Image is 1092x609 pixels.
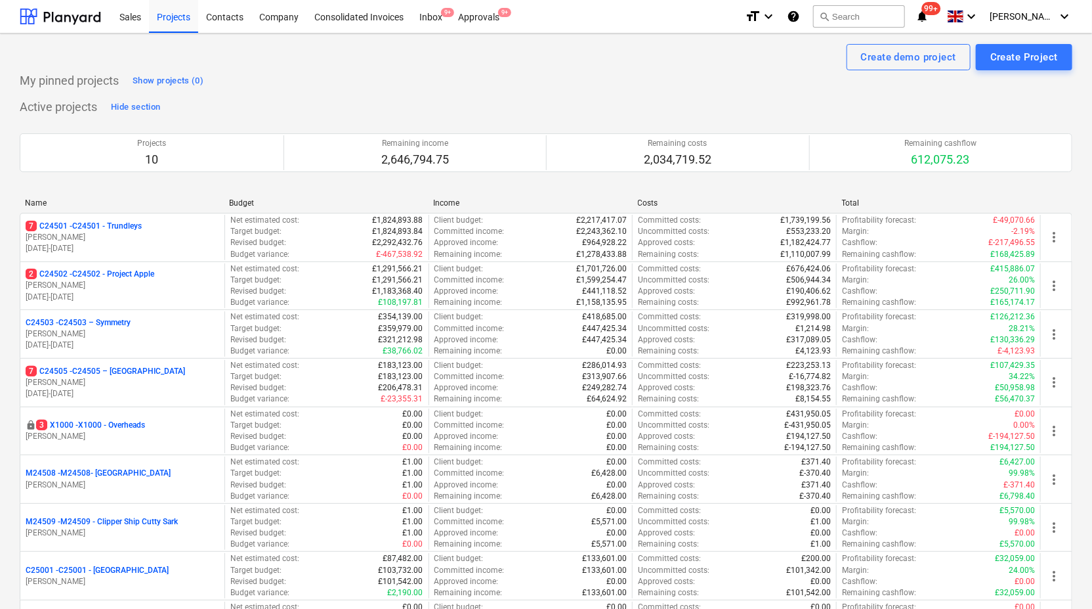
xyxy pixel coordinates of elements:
p: Client budget : [434,360,484,371]
span: 7 [26,366,37,376]
p: £165,174.17 [990,297,1035,308]
p: Cashflow : [842,480,877,491]
p: Approved income : [434,382,499,394]
p: Remaining costs : [638,394,699,405]
p: £1,599,254.47 [576,275,627,286]
p: [PERSON_NAME] [26,232,219,243]
p: Remaining costs : [638,346,699,357]
p: Committed income : [434,468,505,479]
p: £447,425.34 [582,334,627,346]
p: 28.21% [1009,323,1035,334]
p: Budget variance : [230,297,289,308]
p: Remaining income [381,138,449,149]
span: 2 [26,269,37,279]
div: Total [842,198,1036,208]
p: Net estimated cost : [230,505,299,516]
p: [PERSON_NAME] [26,528,219,539]
p: £1,701,726.00 [576,263,627,275]
p: £1.00 [810,516,831,528]
p: £190,406.62 [786,286,831,297]
p: £-467,538.92 [377,249,423,260]
p: £321,212.98 [379,334,423,346]
p: Approved income : [434,286,499,297]
p: Projects [137,138,166,149]
p: Committed income : [434,516,505,528]
p: Remaining costs : [638,491,699,502]
p: £50,958.98 [995,382,1035,394]
p: Remaining cashflow : [842,249,916,260]
p: £107,429.35 [990,360,1035,371]
p: Budget variance : [230,249,289,260]
div: Create demo project [861,49,956,66]
p: £108,197.81 [379,297,423,308]
p: £223,253.13 [786,360,831,371]
span: more_vert [1046,520,1062,535]
p: £0.00 [606,505,627,516]
p: Committed costs : [638,409,701,420]
p: Revised budget : [230,382,286,394]
div: 7C24501 -C24501 - Trundleys[PERSON_NAME][DATE]-[DATE] [26,221,219,254]
p: Margin : [842,516,869,528]
p: £506,944.34 [786,275,831,286]
p: £553,233.20 [786,226,831,237]
p: £319,998.00 [786,311,831,323]
p: C24503 - C24503 – Symmetry [26,317,131,328]
p: Approved costs : [638,382,695,394]
p: Remaining income : [434,491,503,502]
p: Client budget : [434,311,484,323]
span: 7 [26,221,37,231]
p: £6,428.00 [591,491,627,502]
p: C25001 - C25001 - [GEOGRAPHIC_DATA] [26,565,169,576]
p: £313,907.66 [582,371,627,382]
p: £168,425.89 [990,249,1035,260]
p: Committed income : [434,371,505,382]
span: [PERSON_NAME] [990,11,1055,22]
p: £1,278,433.88 [576,249,627,260]
span: 3 [36,420,47,430]
p: Client budget : [434,505,484,516]
span: more_vert [1046,374,1062,390]
p: [PERSON_NAME] [26,328,219,340]
p: X1000 - X1000 - Overheads [36,420,145,431]
span: more_vert [1046,327,1062,342]
iframe: Chat Widget [1026,546,1092,609]
p: £2,217,417.07 [576,215,627,226]
p: Net estimated cost : [230,457,299,468]
p: Client budget : [434,263,484,275]
p: £130,336.29 [990,334,1035,346]
p: £0.00 [403,491,423,502]
button: Create demo project [847,44,971,70]
p: £0.00 [1015,409,1035,420]
p: [PERSON_NAME] [26,576,219,587]
p: £-4,123.93 [997,346,1035,357]
p: Remaining cashflow : [842,346,916,357]
p: Approved costs : [638,480,695,491]
p: 99.98% [1009,468,1035,479]
p: Profitability forecast : [842,263,916,275]
p: -2.19% [1011,226,1035,237]
p: £1,158,135.95 [576,297,627,308]
p: Net estimated cost : [230,311,299,323]
p: Profitability forecast : [842,311,916,323]
p: Approved income : [434,237,499,248]
div: Hide section [111,100,160,115]
p: Revised budget : [230,286,286,297]
p: Approved income : [434,480,499,491]
p: £0.00 [403,431,423,442]
p: Target budget : [230,323,282,334]
p: £371.40 [801,480,831,491]
button: Search [813,5,905,28]
p: Revised budget : [230,237,286,248]
p: Client budget : [434,409,484,420]
p: Committed income : [434,420,505,431]
p: £1,739,199.56 [780,215,831,226]
i: format_size [745,9,761,24]
p: Approved costs : [638,286,695,297]
p: £2,243,362.10 [576,226,627,237]
p: 2,034,719.52 [644,152,711,168]
p: Uncommitted costs : [638,516,709,528]
p: Profitability forecast : [842,360,916,371]
p: £0.00 [403,442,423,453]
p: Remaining cashflow [904,138,976,149]
p: Remaining income : [434,442,503,453]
